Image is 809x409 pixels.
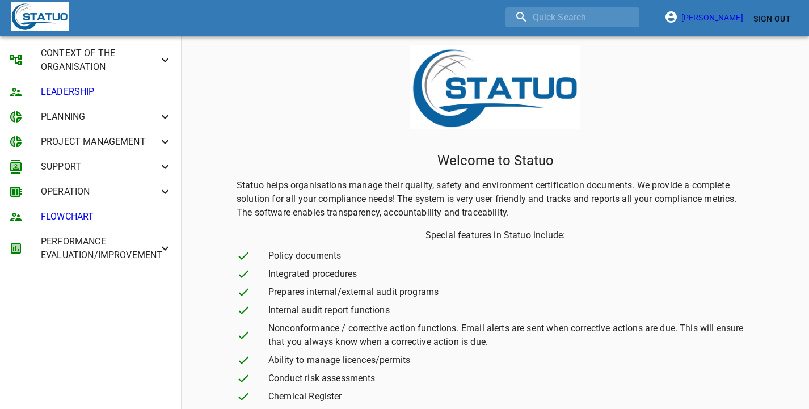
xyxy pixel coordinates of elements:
p: Special features in Statuo include: [425,229,565,242]
span: PERFORMANCE EVALUATION/IMPROVEMENT [41,235,158,262]
span: PLANNING [41,110,158,124]
img: Logo [410,45,580,129]
button: Sign Out [749,9,795,29]
span: PROJECT MANAGEMENT [41,135,158,149]
p: Welcome to Statuo [437,151,554,170]
span: Sign Out [753,12,791,26]
span: Prepares internal/external audit programs [268,285,754,299]
span: Conduct risk assessments [268,372,754,385]
span: Policy documents [268,249,754,263]
span: OPERATION [41,185,158,199]
a: [PERSON_NAME] [668,13,749,22]
span: Nonconformance / corrective action functions. Email alerts are sent when corrective actions are d... [268,322,754,349]
img: Statuo [11,2,69,31]
span: SUPPORT [41,160,158,174]
span: Ability to manage licences/permits [268,353,754,367]
span: CONTEXT OF THE ORGANISATION [41,47,158,74]
p: Statuo helps organisations manage their quality, safety and environment certification documents. ... [237,179,754,220]
span: Integrated procedures [268,267,754,281]
span: Internal audit report functions [268,303,754,317]
span: LEADERSHIP [41,85,172,99]
span: FLOWCHART [41,210,172,224]
span: Chemical Register [268,390,754,403]
input: search [505,7,639,27]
